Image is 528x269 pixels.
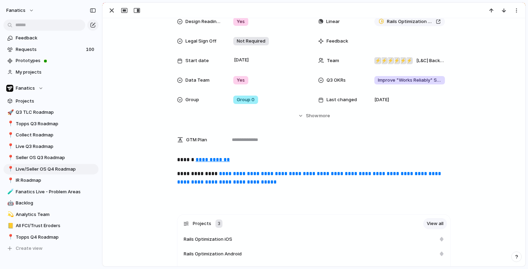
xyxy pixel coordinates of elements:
div: 🚀 [7,109,12,117]
a: Requests100 [3,44,98,55]
span: Not Required [237,38,265,45]
button: 🚀 [6,109,13,116]
button: Create view [3,243,98,254]
span: Rails Optimization Android [184,251,242,257]
span: more [319,112,330,119]
button: Fanatics [3,83,98,94]
a: 📍IR Roadmap [3,175,98,186]
a: 🤖Backlog [3,198,98,208]
div: 📍 [7,154,12,162]
a: My projects [3,67,98,77]
div: ⚡ [387,57,394,64]
a: Rails Optimization (Homepage) [374,17,445,26]
span: 100 [86,46,96,53]
button: 📍 [6,234,13,241]
div: 📍 [7,165,12,173]
span: Seller OS Q3 Roadmap [16,154,96,161]
div: 🤖 [7,199,12,207]
div: ⚡ [393,57,400,64]
span: Rails Optimization (Homepage) [387,18,433,25]
button: 📒 [6,222,13,229]
a: 📍Seller OS Q3 Roadmap [3,152,98,163]
div: ⚡ [381,57,388,64]
span: Legal Sign Off [185,38,217,45]
div: 📍 [7,177,12,185]
a: 💫Analytics Team [3,209,98,220]
div: ⚡ [374,57,381,64]
a: 📍Live/Seller OS Q4 Roadmap [3,164,98,174]
span: Improve "Works Reliably" Satisfaction from 60% to 80% [378,77,441,84]
span: Design Readiness [185,18,222,25]
button: 📍 [6,132,13,139]
span: Collect Roadmap [16,132,96,139]
span: Group [185,96,199,103]
span: Last changed [327,96,357,103]
span: Live Q3 Roadmap [16,143,96,150]
button: 📍 [6,143,13,150]
button: 🧪 [6,188,13,195]
span: GTM Plan [186,136,207,143]
button: 💫 [6,211,13,218]
button: 📍 [6,166,13,173]
span: Projects [193,220,211,227]
span: Q3 OKRs [327,77,346,84]
button: fanatics [3,5,38,16]
a: Feedback [3,33,98,43]
button: 📍 [6,154,13,161]
a: View all [423,218,447,229]
span: Feedback [16,35,96,42]
span: Data Team [185,77,210,84]
a: 🧪Fanatics Live - Problem Areas [3,187,98,197]
div: 📒 [7,222,12,230]
a: Projects [3,96,98,106]
a: 📍Collect Roadmap [3,130,98,140]
span: Show [306,112,318,119]
span: Live/Seller OS Q4 Roadmap [16,166,96,173]
span: My projects [16,69,96,76]
div: 📍 [7,131,12,139]
div: 📍Live Q3 Roadmap [3,141,98,152]
div: 📍 [7,142,12,150]
button: 📍 [6,177,13,184]
span: Topps Q4 Roadmap [16,234,96,241]
span: [DATE] [232,56,251,64]
span: Requests [16,46,84,53]
span: IR Roadmap [16,177,96,184]
span: Yes [237,77,245,84]
span: Linear [326,18,340,25]
span: Team [327,57,339,64]
div: 📍 [7,233,12,241]
span: Yes [237,18,245,25]
div: ⚡ [406,57,413,64]
span: Fanatics Live - Problem Areas [16,188,96,195]
a: 📒All FCI/Trust Eroders [3,221,98,231]
span: Rails Optimization iOS [184,236,232,243]
div: 3 [215,219,222,228]
span: All FCI/Trust Eroders [16,222,96,229]
span: Feedback [327,38,348,45]
span: [L&C] Backend , [L&C] iOS , [L&C] Android , Analytics , Design Team , Data [416,57,445,64]
div: 🧪 [7,188,12,196]
span: Q3 TLC Roadmap [16,109,96,116]
span: Group 0 [237,96,255,103]
button: 📍 [6,120,13,127]
span: Start date [185,57,209,64]
a: 🚀Q3 TLC Roadmap [3,107,98,118]
span: Prototypes [16,57,96,64]
span: Topps Q3 Roadmap [16,120,96,127]
div: 📍 [7,120,12,128]
span: [DATE] [374,96,389,103]
button: 🤖 [6,200,13,207]
div: 📍Topps Q3 Roadmap [3,119,98,129]
button: Showmore [177,110,451,122]
div: ⚡ [399,57,406,64]
span: fanatics [6,7,25,14]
